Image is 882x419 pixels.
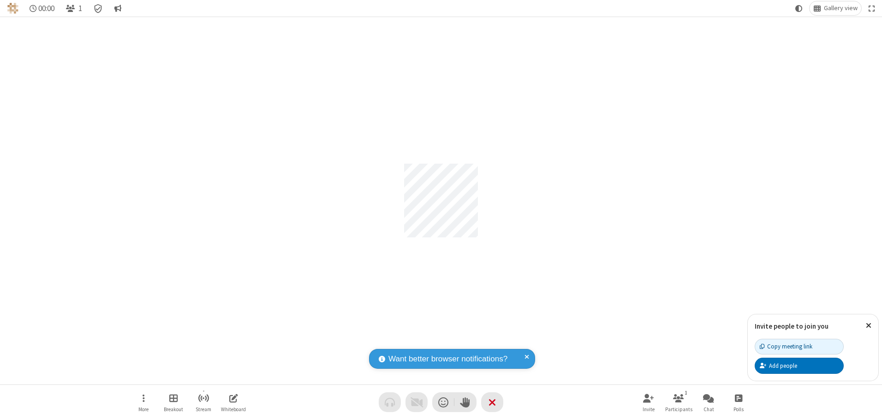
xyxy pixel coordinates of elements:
[733,407,744,412] span: Polls
[703,407,714,412] span: Chat
[481,392,503,412] button: End or leave meeting
[682,389,690,397] div: 1
[643,407,655,412] span: Invite
[89,1,107,15] div: Meeting details Encryption enabled
[454,392,477,412] button: Raise hand
[792,1,806,15] button: Using system theme
[190,389,217,415] button: Start streaming
[196,407,211,412] span: Stream
[26,1,59,15] div: Timer
[432,392,454,412] button: Send a reaction
[824,5,858,12] span: Gallery view
[725,389,752,415] button: Open poll
[130,389,157,415] button: Open menu
[810,1,861,15] button: Change layout
[665,389,692,415] button: Open participant list
[405,392,428,412] button: Video
[865,1,879,15] button: Fullscreen
[859,314,878,337] button: Close popover
[221,407,246,412] span: Whiteboard
[379,392,401,412] button: Audio problem - check your Internet connection or call by phone
[78,4,82,13] span: 1
[755,339,844,354] button: Copy meeting link
[164,407,183,412] span: Breakout
[388,353,507,365] span: Want better browser notifications?
[755,322,828,330] label: Invite people to join you
[755,358,844,373] button: Add people
[110,1,125,15] button: Conversation
[665,407,692,412] span: Participants
[695,389,722,415] button: Open chat
[635,389,662,415] button: Invite participants (Alt+I)
[138,407,149,412] span: More
[38,4,54,13] span: 00:00
[160,389,187,415] button: Manage Breakout Rooms
[760,342,812,351] div: Copy meeting link
[7,3,18,14] img: QA Selenium DO NOT DELETE OR CHANGE
[220,389,247,415] button: Open shared whiteboard
[62,1,86,15] button: Open participant list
